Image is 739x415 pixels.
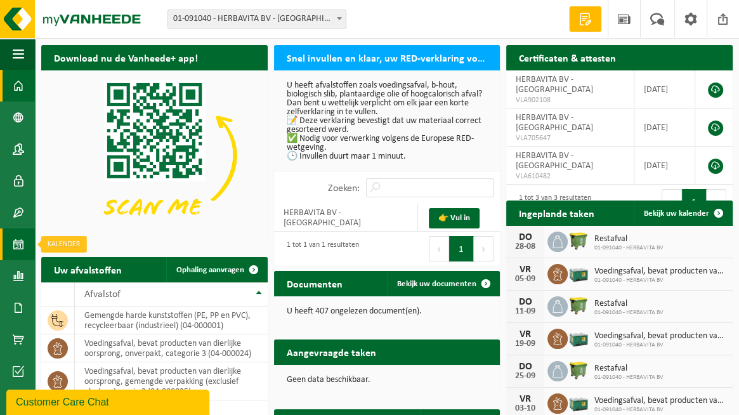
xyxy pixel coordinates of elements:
span: 01-091040 - HERBAVITA BV [594,244,664,252]
td: [DATE] [634,147,695,185]
img: Download de VHEPlus App [41,70,268,240]
div: DO [513,297,538,307]
div: 11-09 [513,307,538,316]
div: 05-09 [513,275,538,284]
img: PB-LB-0680-HPE-GN-01 [568,327,589,348]
span: VLA610482 [516,171,624,181]
span: Restafval [594,299,664,309]
span: HERBAVITA BV - [GEOGRAPHIC_DATA] [516,151,593,171]
img: WB-1100-HPE-GN-50 [568,294,589,316]
span: VLA705647 [516,133,624,143]
p: U heeft afvalstoffen zoals voedingsafval, b-hout, biologisch slib, plantaardige olie of hoogcalor... [287,81,488,161]
span: 01-091040 - HERBAVITA BV [594,374,664,381]
div: 1 tot 1 van 1 resultaten [280,235,359,263]
img: WB-1100-HPE-GN-50 [568,359,589,381]
img: WB-1100-HPE-GN-50 [568,230,589,251]
p: Geen data beschikbaar. [287,376,488,385]
h2: Aangevraagde taken [274,339,389,364]
h2: Download nu de Vanheede+ app! [41,45,211,70]
div: DO [513,362,538,372]
label: Zoeken: [328,183,360,194]
button: Next [474,236,494,261]
a: Bekijk uw documenten [387,271,499,296]
a: Ophaling aanvragen [166,257,266,282]
span: Bekijk uw documenten [397,280,476,288]
img: PB-LB-0680-HPE-GN-01 [568,262,589,284]
h2: Ingeplande taken [506,201,607,225]
span: 01-091040 - HERBAVITA BV [594,309,664,317]
img: PB-LB-0680-HPE-GN-01 [568,392,589,413]
button: Next [707,189,726,214]
td: [DATE] [634,70,695,109]
td: [DATE] [634,109,695,147]
span: Bekijk uw kalender [644,209,709,218]
div: DO [513,232,538,242]
div: VR [513,394,538,404]
div: 03-10 [513,404,538,413]
span: 01-091040 - HERBAVITA BV [594,341,726,349]
span: HERBAVITA BV - [GEOGRAPHIC_DATA] [516,113,593,133]
h2: Uw afvalstoffen [41,257,134,282]
button: Previous [662,189,682,214]
td: voedingsafval, bevat producten van dierlijke oorsprong, onverpakt, categorie 3 (04-000024) [75,334,268,362]
button: 1 [682,189,707,214]
span: 01-091040 - HERBAVITA BV - KLUISBERGEN [168,10,346,28]
span: 01-091040 - HERBAVITA BV [594,406,726,414]
div: 19-09 [513,339,538,348]
span: Voedingsafval, bevat producten van dierlijke oorsprong, onverpakt, categorie 3 [594,267,726,277]
span: HERBAVITA BV - [GEOGRAPHIC_DATA] [516,75,593,95]
div: 1 tot 3 van 3 resultaten [513,188,591,216]
div: VR [513,329,538,339]
button: 1 [449,236,474,261]
td: gemengde harde kunststoffen (PE, PP en PVC), recycleerbaar (industrieel) (04-000001) [75,306,268,334]
div: 25-09 [513,372,538,381]
a: Bekijk uw kalender [634,201,731,226]
div: 28-08 [513,242,538,251]
span: Afvalstof [84,289,121,300]
td: voedingsafval, bevat producten van dierlijke oorsprong, gemengde verpakking (exclusief glas), cat... [75,362,268,400]
td: HERBAVITA BV - [GEOGRAPHIC_DATA] [274,204,418,232]
span: Voedingsafval, bevat producten van dierlijke oorsprong, onverpakt, categorie 3 [594,331,726,341]
div: VR [513,265,538,275]
span: Restafval [594,364,664,374]
span: Ophaling aanvragen [176,266,244,274]
a: 👉 Vul in [429,208,480,228]
p: U heeft 407 ongelezen document(en). [287,307,488,316]
span: 01-091040 - HERBAVITA BV - KLUISBERGEN [167,10,346,29]
span: Restafval [594,234,664,244]
button: Previous [429,236,449,261]
h2: Certificaten & attesten [506,45,629,70]
span: VLA902108 [516,95,624,105]
span: Voedingsafval, bevat producten van dierlijke oorsprong, onverpakt, categorie 3 [594,396,726,406]
iframe: chat widget [6,387,212,415]
h2: Snel invullen en klaar, uw RED-verklaring voor 2025 [274,45,500,70]
span: 01-091040 - HERBAVITA BV [594,277,726,284]
h2: Documenten [274,271,355,296]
